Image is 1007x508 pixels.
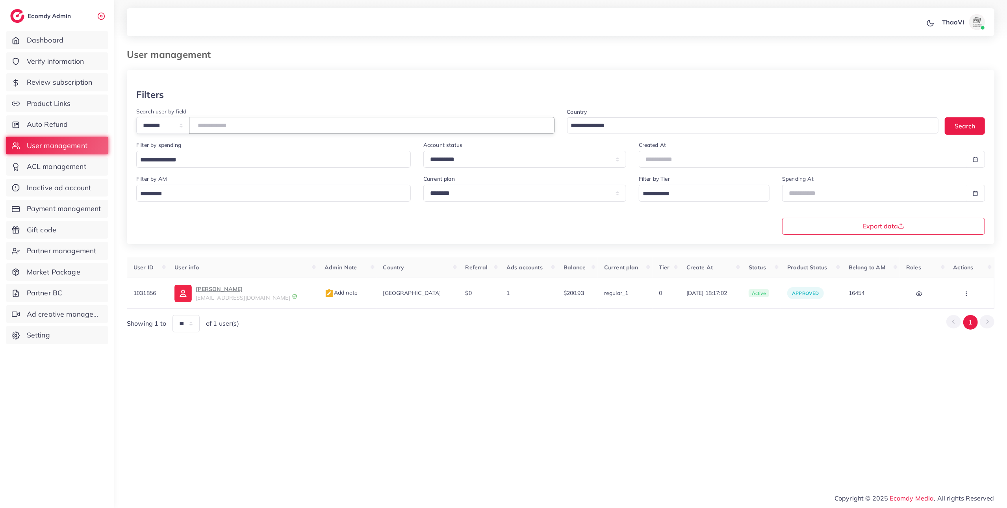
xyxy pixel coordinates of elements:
span: Inactive ad account [27,183,91,193]
span: Export data [863,223,904,229]
span: Roles [906,264,921,271]
ul: Pagination [946,315,994,330]
span: Setting [27,330,50,340]
span: 16454 [849,289,865,297]
span: 1 [506,289,510,297]
span: Payment management [27,204,101,214]
span: Dashboard [27,35,63,45]
label: Filter by spending [136,141,181,149]
a: ThaoViavatar [938,14,988,30]
label: Filter by Tier [639,175,670,183]
img: logo [10,9,24,23]
a: Partner BC [6,284,108,302]
span: Add note [325,289,358,296]
label: Country [567,108,587,116]
span: [GEOGRAPHIC_DATA] [383,289,441,297]
span: 1031856 [134,289,156,297]
span: Tier [659,264,670,271]
a: Payment management [6,200,108,218]
a: ACL management [6,158,108,176]
span: ACL management [27,161,86,172]
label: Filter by AM [136,175,167,183]
span: Showing 1 to [127,319,166,328]
span: [DATE] 18:17:02 [686,289,736,297]
a: Review subscription [6,73,108,91]
span: regular_1 [604,289,628,297]
span: Market Package [27,267,80,277]
span: approved [792,290,819,296]
div: Search for option [136,151,411,168]
h2: Ecomdy Admin [28,12,73,20]
a: Inactive ad account [6,179,108,197]
a: Auto Refund [6,115,108,133]
span: Gift code [27,225,56,235]
input: Search for option [137,154,401,166]
div: Search for option [567,117,939,133]
button: Go to page 1 [963,315,978,330]
span: [EMAIL_ADDRESS][DOMAIN_NAME] [196,294,290,301]
span: Partner BC [27,288,63,298]
a: Partner management [6,242,108,260]
span: User ID [134,264,154,271]
input: Search for option [137,188,401,200]
span: 0 [659,289,662,297]
input: Search for option [640,188,760,200]
span: Current plan [604,264,638,271]
h3: Filters [136,89,164,100]
a: Market Package [6,263,108,281]
label: Search user by field [136,108,186,115]
span: Partner management [27,246,96,256]
span: User management [27,141,87,151]
span: Belong to AM [849,264,885,271]
span: Verify information [27,56,84,67]
p: ThaoVi [942,17,964,27]
span: Copyright © 2025 [835,493,994,503]
a: User management [6,137,108,155]
span: User info [174,264,198,271]
label: Created At [639,141,666,149]
span: Country [383,264,404,271]
label: Current plan [423,175,455,183]
span: Ads accounts [506,264,543,271]
label: Account status [423,141,462,149]
span: Balance [564,264,586,271]
span: Create At [686,264,713,271]
span: Ad creative management [27,309,102,319]
img: admin_note.cdd0b510.svg [325,289,334,298]
a: Ecomdy Media [890,494,934,502]
a: logoEcomdy Admin [10,9,73,23]
a: [PERSON_NAME][EMAIL_ADDRESS][DOMAIN_NAME] [174,284,312,302]
span: Product Status [787,264,827,271]
a: Ad creative management [6,305,108,323]
div: Search for option [639,185,770,202]
span: Actions [953,264,974,271]
span: $0 [465,289,472,297]
button: Search [945,117,985,134]
img: 9CAL8B2pu8EFxCJHYAAAAldEVYdGRhdGU6Y3JlYXRlADIwMjItMTItMDlUMDQ6NTg6MzkrMDA6MDBXSlgLAAAAJXRFWHRkYXR... [292,294,297,299]
button: Export data [782,218,985,235]
span: active [749,289,769,298]
span: Status [749,264,766,271]
span: , All rights Reserved [934,493,994,503]
a: Dashboard [6,31,108,49]
span: $200.93 [564,289,584,297]
span: Product Links [27,98,71,109]
span: Admin Note [325,264,357,271]
p: [PERSON_NAME] [196,284,290,294]
img: ic-user-info.36bf1079.svg [174,285,192,302]
input: Search for option [568,120,929,132]
span: of 1 user(s) [206,319,239,328]
a: Setting [6,326,108,344]
span: Auto Refund [27,119,68,130]
a: Verify information [6,52,108,70]
h3: User management [127,49,217,60]
img: avatar [969,14,985,30]
div: Search for option [136,185,411,202]
a: Product Links [6,95,108,113]
span: Review subscription [27,77,93,87]
a: Gift code [6,221,108,239]
label: Spending At [782,175,814,183]
span: Referral [465,264,488,271]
